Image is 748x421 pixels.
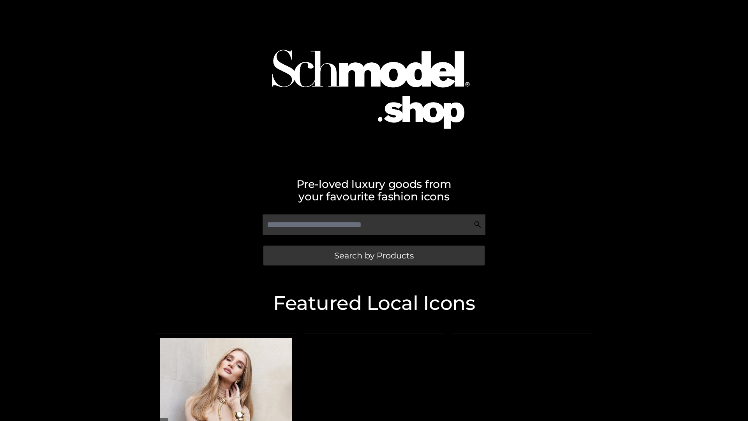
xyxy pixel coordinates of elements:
h2: Featured Local Icons​ [152,294,596,313]
h2: Pre-loved luxury goods from your favourite fashion icons [152,178,596,203]
a: Search by Products [263,246,485,265]
img: Search Icon [474,221,482,228]
span: Search by Products [334,251,414,260]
